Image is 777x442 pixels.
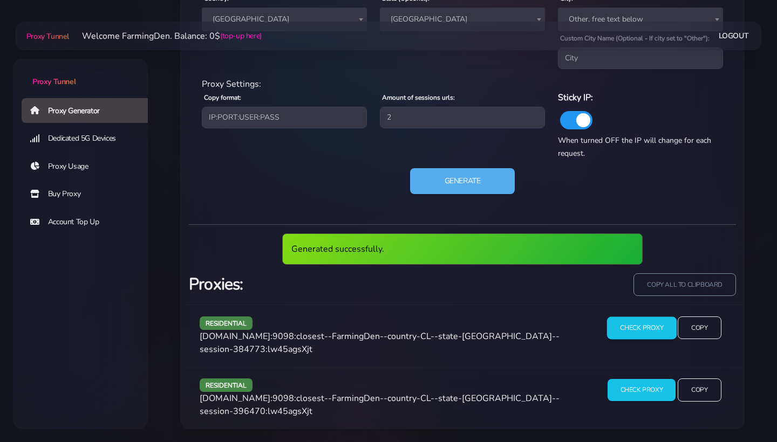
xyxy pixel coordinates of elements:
[69,30,262,43] li: Welcome FarmingDen. Balance: 0$
[678,316,721,340] input: Copy
[608,379,676,401] input: Check Proxy
[200,316,253,330] span: residential
[22,210,156,234] a: Account Top Up
[558,91,723,105] h6: Sticky IP:
[200,392,560,417] span: [DOMAIN_NAME]:9098:closest--FarmingDen--country-CL--state-[GEOGRAPHIC_DATA]--session-396470:lw45a...
[382,93,455,102] label: Amount of sessions urls:
[22,126,156,151] a: Dedicated 5G Devices
[282,233,643,265] div: Generated successfully.
[386,12,539,27] span: Antofagasta
[24,27,69,45] a: Proxy Tunnel
[606,316,676,339] input: Check Proxy
[189,273,456,295] h3: Proxies:
[220,30,262,42] a: (top-up here)
[204,93,241,102] label: Copy format:
[13,59,148,87] a: Proxy Tunnel
[558,135,711,158] span: When turned OFF the IP will change for each request.
[564,12,717,27] span: Other, free text below
[633,273,736,296] input: copy all to clipboard
[22,98,156,123] a: Proxy Generator
[678,378,721,402] input: Copy
[200,330,560,355] span: [DOMAIN_NAME]:9098:closest--FarmingDen--country-CL--state-[GEOGRAPHIC_DATA]--session-384773:lw45a...
[558,8,723,31] span: Other, free text below
[200,378,253,392] span: residential
[558,47,723,69] input: City
[719,26,749,46] a: Logout
[208,12,360,27] span: Chile
[202,8,367,31] span: Chile
[725,390,764,429] iframe: Webchat Widget
[26,31,69,42] span: Proxy Tunnel
[380,8,545,31] span: Antofagasta
[22,154,156,179] a: Proxy Usage
[195,78,730,91] div: Proxy Settings:
[32,77,76,87] span: Proxy Tunnel
[410,168,515,194] button: Generate
[22,182,156,206] a: Buy Proxy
